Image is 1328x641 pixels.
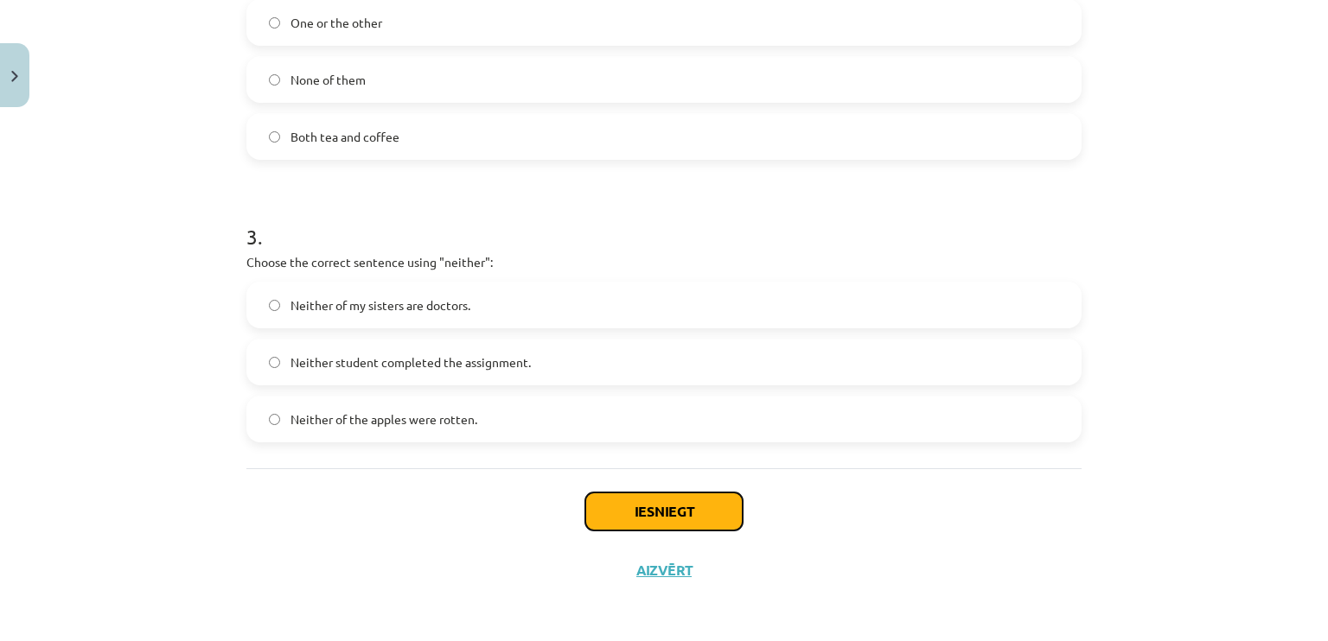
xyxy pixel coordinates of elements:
[290,128,399,146] span: Both tea and coffee
[11,71,18,82] img: icon-close-lesson-0947bae3869378f0d4975bcd49f059093ad1ed9edebbc8119c70593378902aed.svg
[246,253,1082,271] p: Choose the correct sentence using "neither":
[290,296,470,314] span: Neither of my sisters are doctors.
[269,357,280,368] input: Neither student completed the assignment.
[290,14,382,32] span: One or the other
[290,71,366,89] span: None of them
[269,74,280,86] input: None of them
[246,194,1082,248] h1: 3 .
[269,300,280,311] input: Neither of my sisters are doctors.
[269,414,280,425] input: Neither of the apples were rotten.
[269,17,280,29] input: One or the other
[585,492,743,530] button: Iesniegt
[290,353,531,371] span: Neither student completed the assignment.
[290,410,477,428] span: Neither of the apples were rotten.
[269,131,280,143] input: Both tea and coffee
[631,562,697,579] button: Aizvērt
